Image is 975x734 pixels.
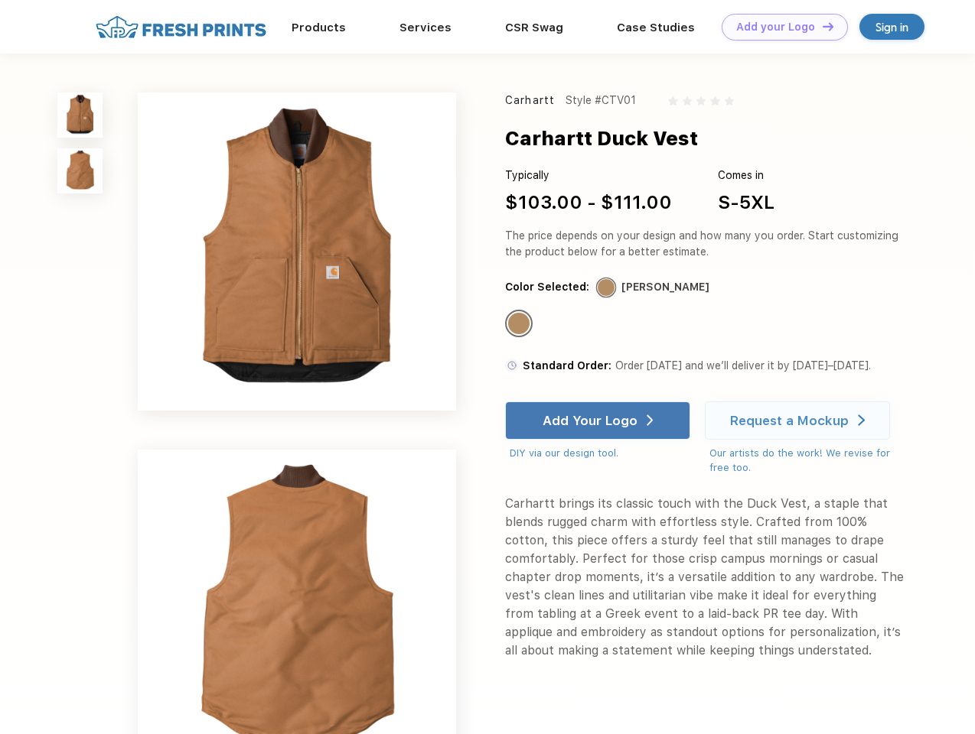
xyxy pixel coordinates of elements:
img: func=resize&h=640 [138,93,456,411]
img: DT [823,22,833,31]
a: Products [292,21,346,34]
img: gray_star.svg [710,96,719,106]
img: gray_star.svg [668,96,677,106]
div: Add your Logo [736,21,815,34]
div: Carhartt brings its classic touch with the Duck Vest, a staple that blends rugged charm with effo... [505,495,905,660]
span: Standard Order: [523,359,611,372]
div: Carhartt Brown [508,313,530,334]
div: S-5XL [718,189,774,216]
div: Typically [505,167,672,183]
img: func=resize&h=100 [57,93,103,138]
div: Our artists do the work! We revise for free too. [709,446,905,476]
a: Sign in [859,14,924,40]
div: Carhartt Duck Vest [505,124,698,153]
img: func=resize&h=100 [57,148,103,193]
img: white arrow [647,414,654,426]
img: white arrow [858,414,865,426]
div: Color Selected: [505,279,589,295]
img: gray_star.svg [725,96,734,106]
span: Order [DATE] and we’ll deliver it by [DATE]–[DATE]. [615,359,871,372]
div: Sign in [876,18,908,36]
img: gray_star.svg [696,96,706,106]
img: fo%20logo%202.webp [91,14,271,41]
div: Add Your Logo [543,413,637,428]
img: standard order [505,359,519,372]
div: Comes in [718,167,774,183]
div: Style #CTV01 [566,93,636,109]
div: Request a Mockup [730,413,849,428]
div: Carhartt [505,93,555,109]
div: [PERSON_NAME] [621,279,709,295]
img: gray_star.svg [683,96,692,106]
div: DIY via our design tool. [510,446,690,461]
div: $103.00 - $111.00 [505,189,672,216]
div: The price depends on your design and how many you order. Start customizing the product below for ... [505,228,905,260]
